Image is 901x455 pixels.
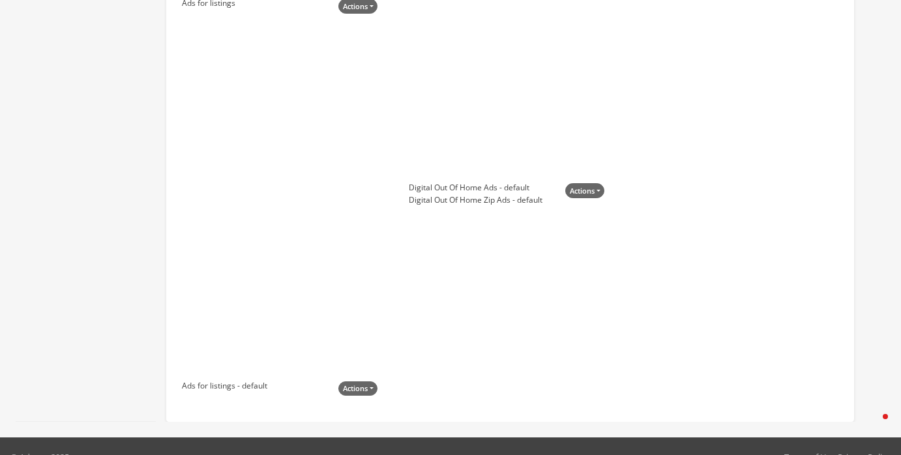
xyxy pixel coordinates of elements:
iframe: Intercom live chat [857,411,888,442]
small: Digital Out Of Home Ads - default [409,182,542,194]
small: Digital Out Of Home Zip Ads - default [409,194,542,207]
button: Actions [338,381,377,396]
button: Actions [565,183,604,198]
small: Ads for listings - default [182,380,267,392]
